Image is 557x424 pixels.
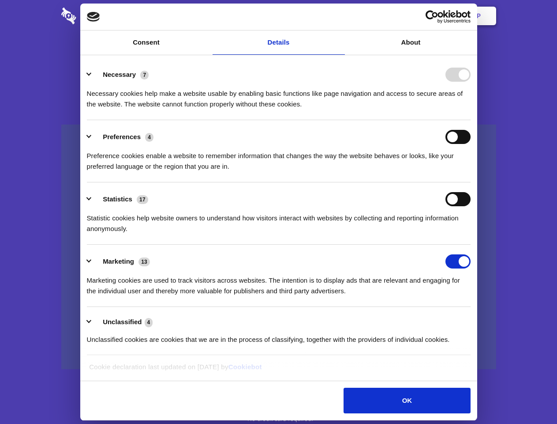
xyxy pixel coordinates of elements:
a: Wistia video thumbnail [61,125,496,370]
div: Unclassified cookies are cookies that we are in the process of classifying, together with the pro... [87,328,471,345]
span: 17 [137,195,148,204]
a: Cookiebot [228,363,262,371]
div: Cookie declaration last updated on [DATE] by [82,362,475,379]
a: Login [400,2,438,30]
label: Necessary [103,71,136,78]
button: Necessary (7) [87,68,154,82]
a: Details [213,30,345,55]
label: Marketing [103,257,134,265]
div: Statistic cookies help website owners to understand how visitors interact with websites by collec... [87,206,471,234]
a: Consent [80,30,213,55]
a: About [345,30,477,55]
label: Preferences [103,133,141,140]
span: 13 [138,257,150,266]
button: Statistics (17) [87,192,154,206]
button: OK [344,388,470,413]
a: Usercentrics Cookiebot - opens in a new window [393,10,471,23]
div: Necessary cookies help make a website usable by enabling basic functions like page navigation and... [87,82,471,110]
img: logo [87,12,100,22]
div: Marketing cookies are used to track visitors across websites. The intention is to display ads tha... [87,269,471,296]
h4: Auto-redaction of sensitive data, encrypted data sharing and self-destructing private chats. Shar... [61,80,496,110]
a: Pricing [259,2,297,30]
a: Contact [358,2,398,30]
span: 4 [145,318,153,327]
iframe: Drift Widget Chat Controller [513,380,546,413]
button: Marketing (13) [87,254,156,269]
button: Unclassified (4) [87,317,158,328]
div: Preference cookies enable a website to remember information that changes the way the website beha... [87,144,471,172]
span: 4 [145,133,153,142]
label: Statistics [103,195,132,203]
span: 7 [140,71,149,79]
button: Preferences (4) [87,130,159,144]
img: logo-wordmark-white-trans-d4663122ce5f474addd5e946df7df03e33cb6a1c49d2221995e7729f52c070b2.svg [61,8,137,24]
h1: Eliminate Slack Data Loss. [61,40,496,72]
